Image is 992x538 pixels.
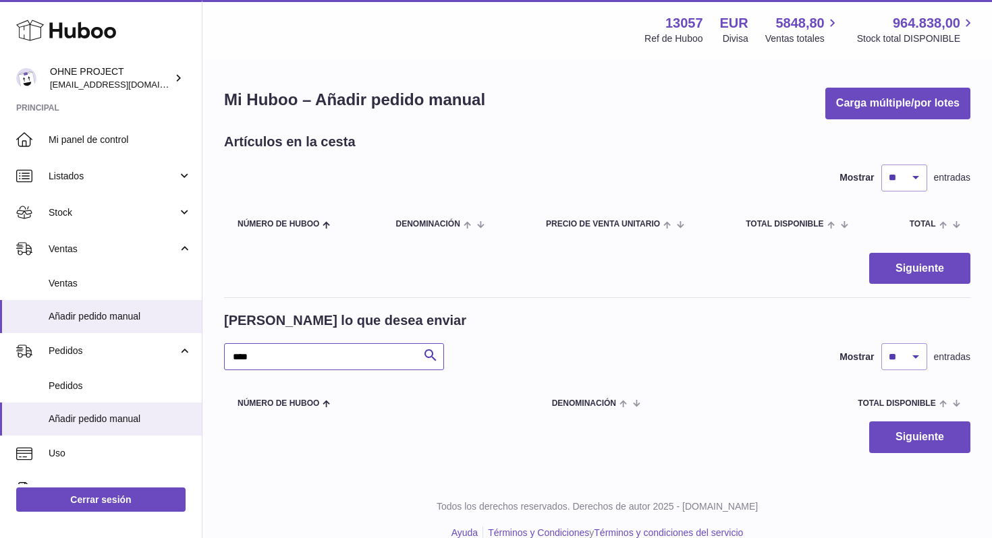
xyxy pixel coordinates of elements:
span: Añadir pedido manual [49,310,192,323]
a: Ayuda [451,527,478,538]
button: Siguiente [869,421,970,453]
span: Facturación y pagos [49,483,177,496]
img: support@ohneproject.com [16,68,36,88]
a: Términos y condiciones del servicio [594,527,743,538]
span: Total DISPONIBLE [746,220,823,229]
a: 964.838,00 Stock total DISPONIBLE [857,14,976,45]
span: 964.838,00 [893,14,960,32]
span: Total DISPONIBLE [858,399,935,408]
div: Ref de Huboo [644,32,702,45]
span: Añadir pedido manual [49,413,192,425]
span: Pedidos [49,380,192,392]
strong: 13057 [665,14,703,32]
div: OHNE PROJECT [50,65,171,91]
span: Ventas [49,277,192,290]
span: 5848,80 [775,14,824,32]
a: Cerrar sesión [16,487,186,512]
button: Siguiente [869,253,970,285]
span: Mi panel de control [49,133,192,146]
h2: [PERSON_NAME] lo que desea enviar [224,311,466,330]
span: Uso [49,447,192,460]
label: Mostrar [839,171,874,184]
span: Ventas totales [765,32,840,45]
span: Precio de venta unitario [546,220,660,229]
div: Divisa [723,32,748,45]
span: Ventas [49,243,177,256]
span: entradas [934,171,970,184]
button: Carga múltiple/por lotes [825,88,970,119]
span: Denominación [552,399,616,408]
strong: EUR [720,14,748,32]
span: Listados [49,170,177,183]
span: Número de Huboo [238,399,319,408]
a: Términos y Condiciones [488,527,589,538]
span: [EMAIL_ADDRESS][DOMAIN_NAME] [50,79,198,90]
span: Denominación [395,220,460,229]
label: Mostrar [839,351,874,363]
h1: Mi Huboo – Añadir pedido manual [224,89,485,111]
span: Total [910,220,936,229]
span: Stock [49,206,177,219]
span: Stock total DISPONIBLE [857,32,976,45]
span: Número de Huboo [238,220,319,229]
h2: Artículos en la cesta [224,133,356,151]
span: entradas [934,351,970,363]
span: Pedidos [49,345,177,357]
a: 5848,80 Ventas totales [765,14,840,45]
p: Todos los derechos reservados. Derechos de autor 2025 - [DOMAIN_NAME] [213,500,981,513]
